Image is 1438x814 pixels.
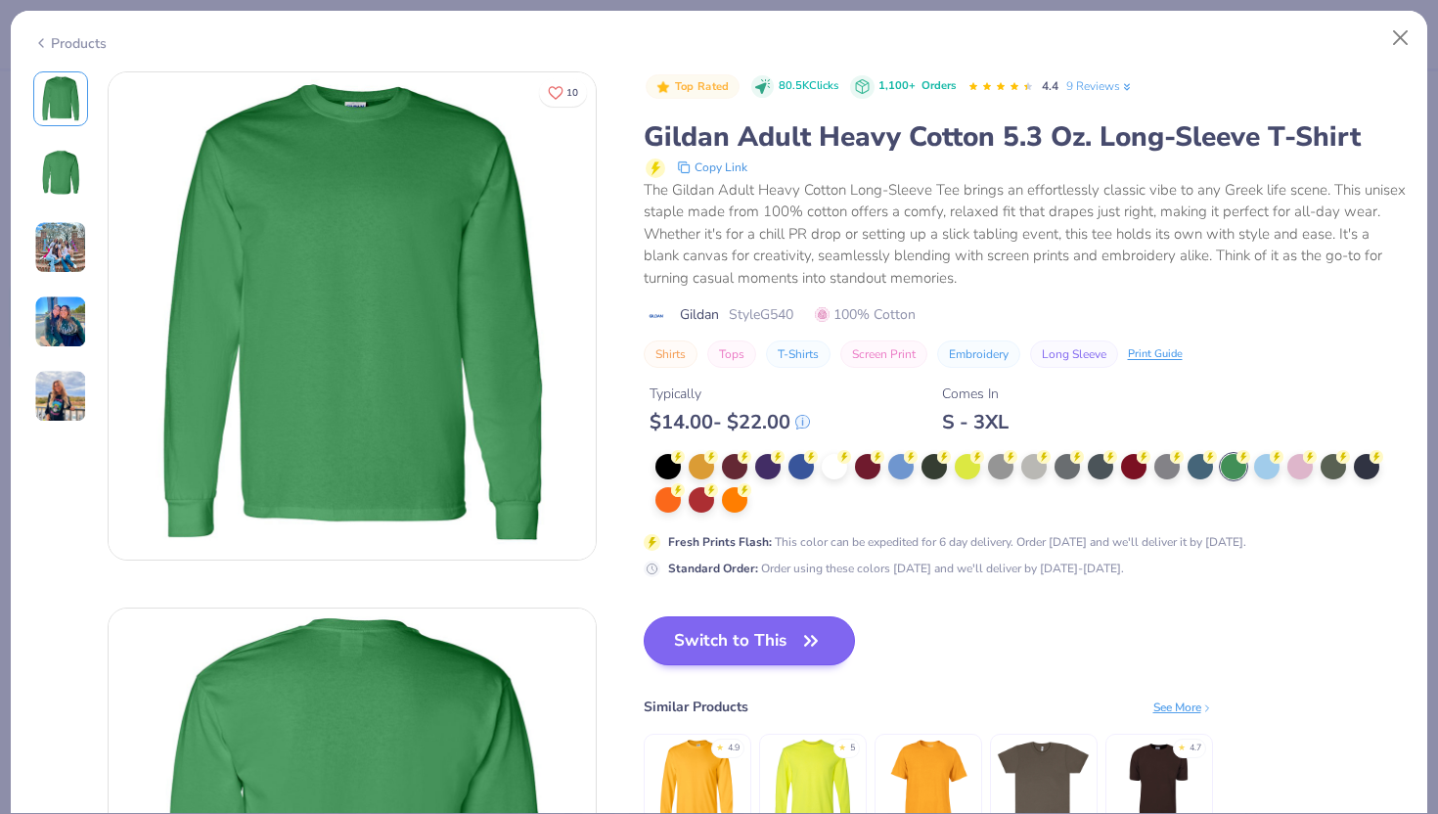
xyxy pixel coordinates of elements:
[729,304,793,325] span: Style G540
[671,156,753,179] button: copy to clipboard
[668,560,1124,577] div: Order using these colors [DATE] and we'll deliver by [DATE]-[DATE].
[728,742,740,755] div: 4.9
[838,742,846,749] div: ★
[646,74,740,100] button: Badge Button
[668,561,758,576] strong: Standard Order :
[937,340,1020,368] button: Embroidery
[766,340,831,368] button: T-Shirts
[1030,340,1118,368] button: Long Sleeve
[942,410,1009,434] div: S - 3XL
[680,304,719,325] span: Gildan
[109,72,596,560] img: Front
[1382,20,1419,57] button: Close
[33,33,107,54] div: Products
[1128,346,1183,363] div: Print Guide
[668,534,772,550] strong: Fresh Prints Flash :
[878,78,956,95] div: 1,100+
[967,71,1034,103] div: 4.4 Stars
[644,697,748,717] div: Similar Products
[37,75,84,122] img: Front
[655,79,671,95] img: Top Rated sort
[644,616,856,665] button: Switch to This
[644,308,670,324] img: brand logo
[539,78,587,107] button: Like
[707,340,756,368] button: Tops
[1190,742,1201,755] div: 4.7
[850,742,855,755] div: 5
[942,384,1009,404] div: Comes In
[1153,699,1213,716] div: See More
[34,370,87,423] img: User generated content
[566,88,578,98] span: 10
[668,533,1246,551] div: This color can be expedited for 6 day delivery. Order [DATE] and we'll deliver it by [DATE].
[644,118,1406,156] div: Gildan Adult Heavy Cotton 5.3 Oz. Long-Sleeve T-Shirt
[1066,77,1134,95] a: 9 Reviews
[716,742,724,749] div: ★
[37,150,84,197] img: Back
[675,81,730,92] span: Top Rated
[650,384,810,404] div: Typically
[644,179,1406,290] div: The Gildan Adult Heavy Cotton Long-Sleeve Tee brings an effortlessly classic vibe to any Greek li...
[644,340,697,368] button: Shirts
[779,78,838,95] span: 80.5K Clicks
[815,304,916,325] span: 100% Cotton
[1042,78,1058,94] span: 4.4
[34,221,87,274] img: User generated content
[1178,742,1186,749] div: ★
[650,410,810,434] div: $ 14.00 - $ 22.00
[34,295,87,348] img: User generated content
[921,78,956,93] span: Orders
[840,340,927,368] button: Screen Print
